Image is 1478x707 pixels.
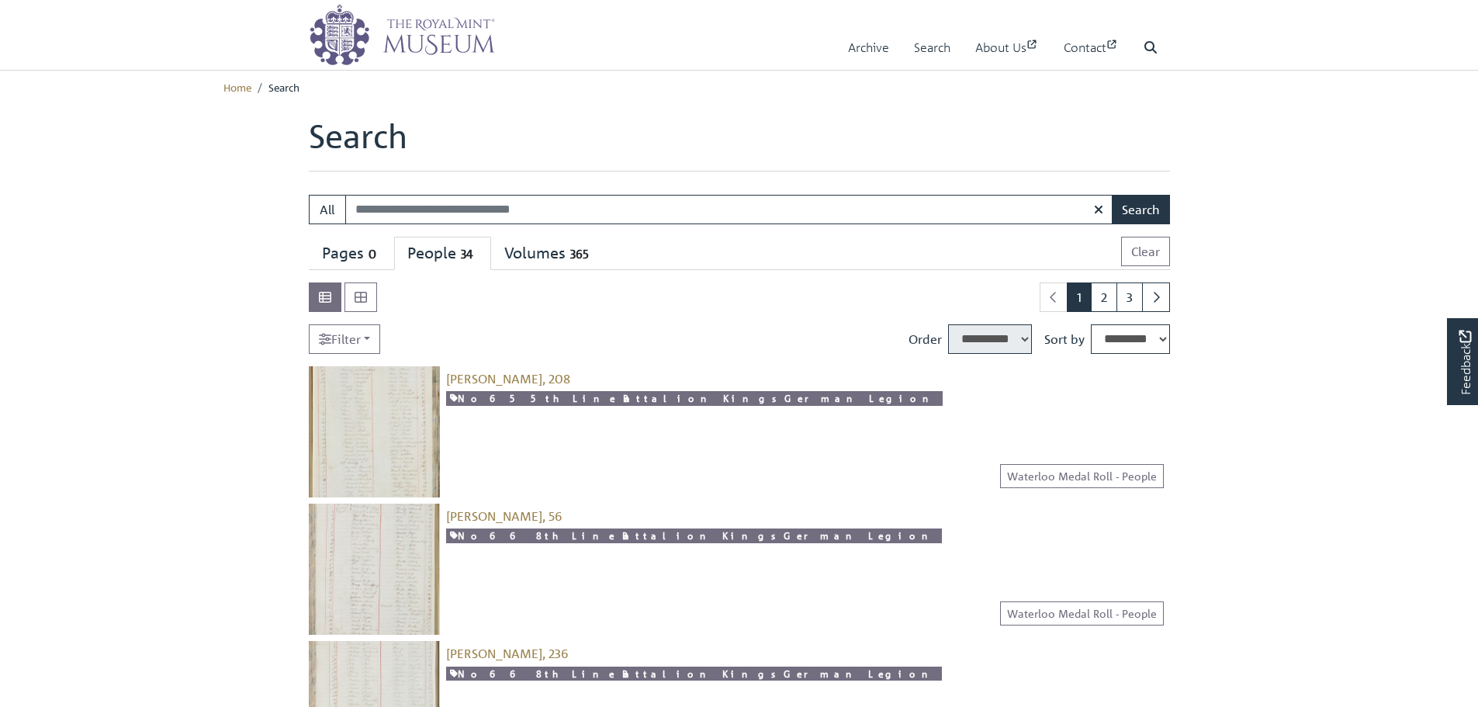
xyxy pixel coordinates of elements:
a: About Us [975,26,1039,70]
label: Sort by [1044,330,1085,348]
img: Schulz, Charles, 56 [309,504,440,635]
nav: pagination [1033,282,1170,312]
button: Clear [1121,237,1170,266]
a: Home [223,80,251,94]
input: Enter one or more search terms... [345,195,1113,224]
a: Filter [309,324,380,354]
h1: Search [309,116,1170,171]
label: Order [909,330,942,348]
a: No 65 5th Line Battalion Kings German Legion [446,391,943,406]
img: Schulze, Henry, 208 [309,366,440,497]
a: [PERSON_NAME], 236 [446,646,569,661]
span: Goto page 1 [1067,282,1092,312]
a: Next page [1142,282,1170,312]
div: Pages [322,244,381,263]
a: Archive [848,26,889,70]
span: Feedback [1456,330,1474,394]
a: [PERSON_NAME], 56 [446,508,562,524]
a: Would you like to provide feedback? [1447,318,1478,405]
span: Search [268,80,299,94]
li: Previous page [1040,282,1068,312]
span: 0 [364,245,381,263]
div: Volumes [504,244,593,263]
a: Waterloo Medal Roll - People [1000,601,1164,626]
a: Search [914,26,950,70]
img: logo_wide.png [309,4,495,66]
a: No 66 8th Line Battalion Kings German Legion [446,667,942,681]
span: 365 [566,245,593,263]
a: [PERSON_NAME], 208 [446,371,570,386]
button: All [309,195,346,224]
a: Contact [1064,26,1119,70]
a: No 66 8th Line Battalion Kings German Legion [446,529,942,543]
a: Goto page 3 [1116,282,1143,312]
div: People [407,244,478,263]
a: Waterloo Medal Roll - People [1000,464,1164,488]
span: 34 [456,245,478,263]
button: Search [1112,195,1170,224]
a: Goto page 2 [1091,282,1117,312]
